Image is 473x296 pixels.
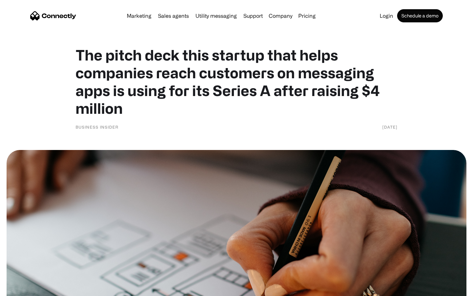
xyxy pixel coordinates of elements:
[76,124,119,130] div: Business Insider
[241,13,265,18] a: Support
[155,13,191,18] a: Sales agents
[296,13,318,18] a: Pricing
[382,124,397,130] div: [DATE]
[193,13,239,18] a: Utility messaging
[124,13,154,18] a: Marketing
[76,46,397,117] h1: The pitch deck this startup that helps companies reach customers on messaging apps is using for i...
[397,9,443,22] a: Schedule a demo
[377,13,396,18] a: Login
[269,11,292,20] div: Company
